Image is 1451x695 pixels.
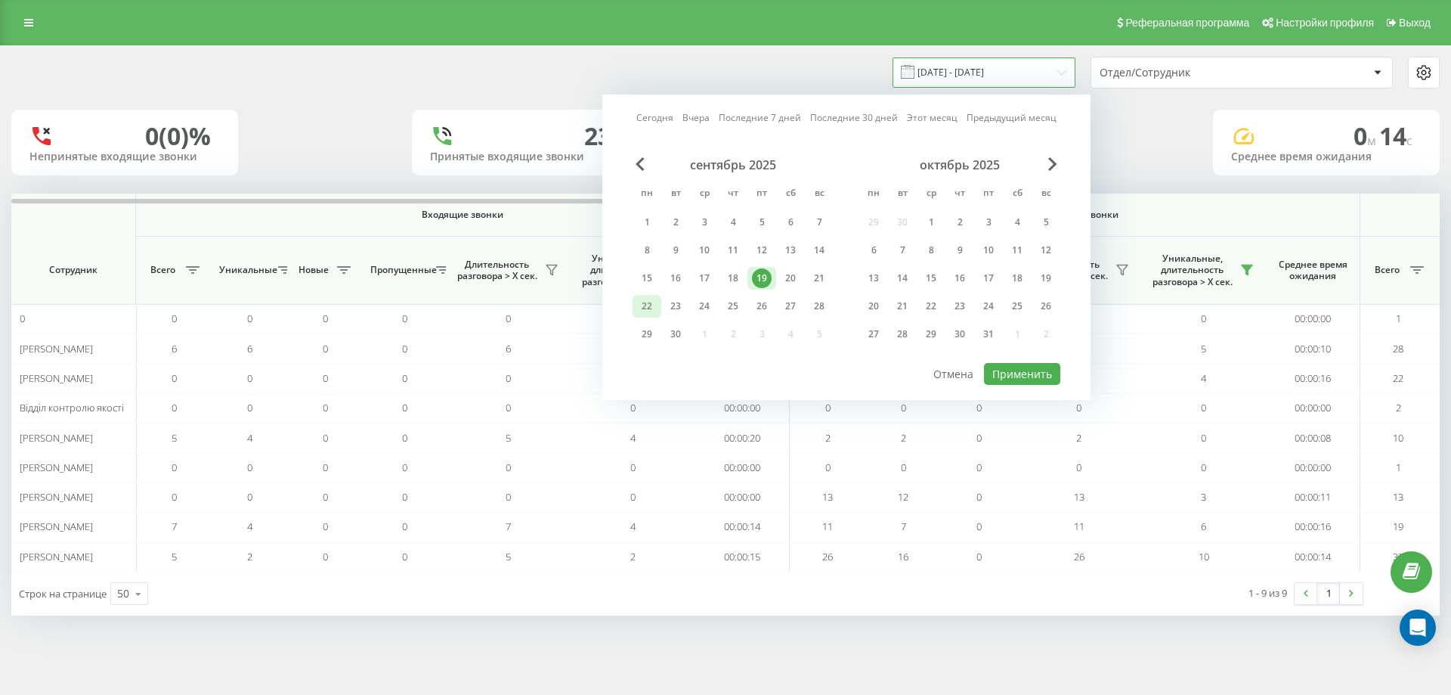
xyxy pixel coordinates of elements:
span: 13 [1393,490,1403,504]
div: вс 14 сент. 2025 г. [805,239,834,262]
div: 25 [723,296,743,316]
span: 0 [323,342,328,355]
div: пт 31 окт. 2025 г. [974,323,1003,346]
div: вс 28 сент. 2025 г. [805,295,834,318]
span: 0 [247,401,252,414]
span: 0 [402,520,407,533]
div: 24 [979,296,998,316]
span: 4 [630,431,636,445]
div: 24 [695,296,714,316]
div: 19 [1036,268,1056,288]
div: 25 [1007,296,1027,316]
div: 7 [893,240,912,260]
span: 7 [172,520,177,533]
span: 0 [976,461,982,474]
span: 0 [323,461,328,474]
td: 00:00:00 [695,482,790,512]
div: октябрь 2025 [859,157,1060,172]
abbr: воскресенье [808,183,831,206]
span: 0 [1076,401,1081,414]
span: 0 [825,461,831,474]
span: 0 [172,401,177,414]
span: 22 [1393,371,1403,385]
div: пн 13 окт. 2025 г. [859,267,888,290]
span: 0 [976,490,982,504]
span: 0 [506,401,511,414]
div: 31 [979,324,998,344]
span: 0 [976,520,982,533]
span: 10 [1199,550,1209,563]
span: 0 [402,431,407,445]
td: 00:00:16 [1266,512,1360,541]
span: 4 [1201,371,1206,385]
span: 6 [506,342,511,355]
div: 17 [979,268,998,288]
span: 0 [1201,312,1206,325]
button: Отмена [925,363,982,385]
abbr: суббота [1006,183,1029,206]
abbr: пятница [977,183,1000,206]
div: пн 1 сент. 2025 г. [633,211,661,234]
div: 23 [584,122,611,150]
abbr: суббота [779,183,802,206]
div: Среднее время ожидания [1231,150,1422,163]
div: 12 [1036,240,1056,260]
div: 6 [864,240,883,260]
span: Выход [1399,17,1431,29]
span: 14 [1379,119,1412,152]
div: сб 25 окт. 2025 г. [1003,295,1032,318]
div: пн 6 окт. 2025 г. [859,239,888,262]
div: ср 24 сент. 2025 г. [690,295,719,318]
div: 50 [117,586,129,601]
span: 28 [1393,342,1403,355]
span: Уникальные, длительность разговора > Х сек. [578,253,665,288]
td: 00:00:20 [695,423,790,452]
div: 5 [1036,213,1056,232]
td: 00:00:00 [1266,453,1360,482]
div: вт 2 сент. 2025 г. [661,211,690,234]
span: 6 [1201,520,1206,533]
td: 00:00:11 [1266,482,1360,512]
div: пн 8 сент. 2025 г. [633,239,661,262]
div: 3 [979,213,998,232]
div: вс 19 окт. 2025 г. [1032,267,1060,290]
span: 6 [172,342,177,355]
span: 12 [898,490,908,504]
div: пт 3 окт. 2025 г. [974,211,1003,234]
span: 0 [901,461,906,474]
span: 6 [247,342,252,355]
abbr: среда [693,183,716,206]
span: 0 [323,550,328,563]
div: пт 26 сент. 2025 г. [747,295,776,318]
span: 0 [506,312,511,325]
span: 0 [1201,461,1206,474]
div: 16 [950,268,970,288]
div: 20 [781,268,800,288]
div: 23 [950,296,970,316]
span: 13 [822,490,833,504]
a: Последние 7 дней [719,110,801,125]
span: 0 [402,342,407,355]
span: 26 [1074,550,1084,563]
span: 2 [901,431,906,445]
span: 0 [172,490,177,504]
span: c [1406,132,1412,149]
div: чт 30 окт. 2025 г. [945,323,974,346]
div: 28 [809,296,829,316]
span: 0 [630,401,636,414]
div: пт 24 окт. 2025 г. [974,295,1003,318]
div: вт 14 окт. 2025 г. [888,267,917,290]
a: Этот месяц [907,110,958,125]
span: Пропущенные [370,264,432,276]
div: ср 8 окт. 2025 г. [917,239,945,262]
span: 0 [402,490,407,504]
span: 5 [506,550,511,563]
div: сб 20 сент. 2025 г. [776,267,805,290]
div: 23 [666,296,685,316]
div: 10 [695,240,714,260]
span: 4 [247,520,252,533]
span: 0 [402,461,407,474]
span: 0 [1076,461,1081,474]
span: 26 [822,550,833,563]
span: 0 [506,490,511,504]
